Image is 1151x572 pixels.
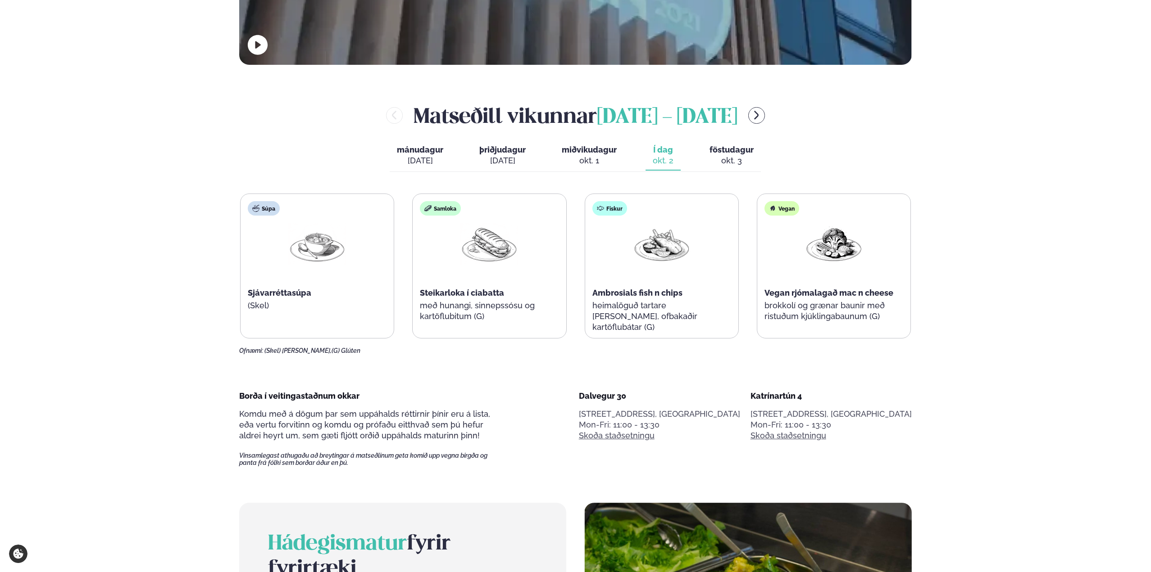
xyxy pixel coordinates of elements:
[264,347,332,354] span: (Skel) [PERSON_NAME],
[710,145,754,154] span: föstudagur
[248,300,387,311] p: (Skel)
[562,145,617,154] span: miðvikudagur
[460,223,518,265] img: Panini.png
[562,155,617,166] div: okt. 1
[579,419,740,430] div: Mon-Fri: 11:00 - 13:30
[653,144,673,155] span: Í dag
[555,141,624,171] button: miðvikudagur okt. 1
[597,108,737,127] span: [DATE] - [DATE]
[592,201,627,216] div: Fiskur
[239,391,359,401] span: Borða í veitingastaðnum okkar
[764,201,799,216] div: Vegan
[332,347,360,354] span: (G) Glúten
[751,430,826,441] a: Skoða staðsetningu
[579,391,740,401] div: Dalvegur 30
[420,288,504,297] span: Steikarloka í ciabatta
[702,141,761,171] button: föstudagur okt. 3
[248,201,280,216] div: Súpa
[764,288,893,297] span: Vegan rjómalagað mac n cheese
[479,155,526,166] div: [DATE]
[397,155,443,166] div: [DATE]
[633,223,691,265] img: Fish-Chips.png
[751,409,912,419] p: [STREET_ADDRESS], [GEOGRAPHIC_DATA]
[239,347,263,354] span: Ofnæmi:
[769,205,776,212] img: Vegan.svg
[239,409,490,440] span: Komdu með á dögum þar sem uppáhalds réttirnir þínir eru á lista, eða vertu forvitinn og komdu og ...
[288,223,346,265] img: Soup.png
[592,288,682,297] span: Ambrosials fish n chips
[805,223,863,265] img: Vegan.png
[751,419,912,430] div: Mon-Fri: 11:00 - 13:30
[414,101,737,130] h2: Matseðill vikunnar
[751,391,912,401] div: Katrínartún 4
[764,300,903,322] p: brokkolí og grænar baunir með ristuðum kjúklingabaunum (G)
[592,300,731,333] p: heimalöguð tartare [PERSON_NAME], ofbakaðir kartöflubátar (G)
[252,205,259,212] img: soup.svg
[479,145,526,154] span: þriðjudagur
[390,141,450,171] button: mánudagur [DATE]
[397,145,443,154] span: mánudagur
[424,205,432,212] img: sandwich-new-16px.svg
[597,205,604,212] img: fish.svg
[420,300,559,322] p: með hunangi, sinnepssósu og kartöflubitum (G)
[420,201,461,216] div: Samloka
[9,545,27,563] a: Cookie settings
[386,107,403,124] button: menu-btn-left
[268,534,407,554] span: Hádegismatur
[748,107,765,124] button: menu-btn-right
[579,430,655,441] a: Skoða staðsetningu
[653,155,673,166] div: okt. 2
[472,141,533,171] button: þriðjudagur [DATE]
[579,409,740,419] p: [STREET_ADDRESS], [GEOGRAPHIC_DATA]
[646,141,681,171] button: Í dag okt. 2
[248,288,311,297] span: Sjávarréttasúpa
[239,452,503,466] span: Vinsamlegast athugaðu að breytingar á matseðlinum geta komið upp vegna birgða og panta frá fólki ...
[710,155,754,166] div: okt. 3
